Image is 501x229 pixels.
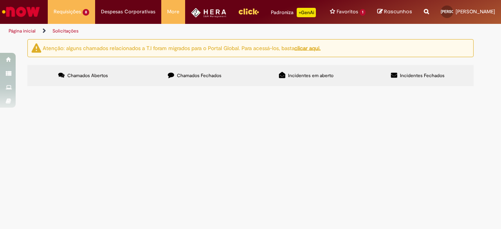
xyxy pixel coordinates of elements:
[400,72,445,79] span: Incidentes Fechados
[271,8,316,17] div: Padroniza
[101,8,155,16] span: Despesas Corporativas
[54,8,81,16] span: Requisições
[177,72,222,79] span: Chamados Fechados
[1,4,41,20] img: ServiceNow
[456,8,495,15] span: [PERSON_NAME]
[288,72,333,79] span: Incidentes em aberto
[238,5,259,17] img: click_logo_yellow_360x200.png
[384,8,412,15] span: Rascunhos
[294,44,321,51] a: clicar aqui.
[43,44,321,51] ng-bind-html: Atenção: alguns chamados relacionados a T.I foram migrados para o Portal Global. Para acessá-los,...
[297,8,316,17] p: +GenAi
[6,24,328,38] ul: Trilhas de página
[360,9,366,16] span: 1
[337,8,358,16] span: Favoritos
[9,28,36,34] a: Página inicial
[67,72,108,79] span: Chamados Abertos
[83,9,89,16] span: 8
[441,9,471,14] span: [PERSON_NAME]
[167,8,179,16] span: More
[52,28,79,34] a: Solicitações
[191,8,227,18] img: HeraLogo.png
[377,8,412,16] a: Rascunhos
